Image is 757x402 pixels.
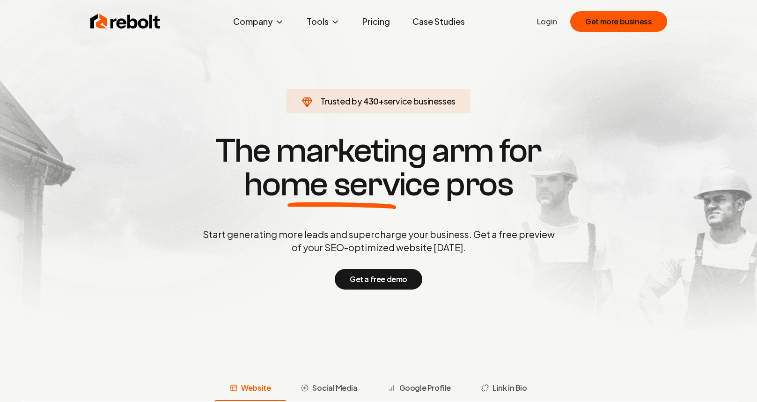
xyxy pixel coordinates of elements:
[355,12,397,31] a: Pricing
[320,96,362,106] span: Trusted by
[384,96,456,106] span: service businesses
[299,12,347,31] button: Tools
[363,95,379,108] span: 430
[312,382,357,394] span: Social Media
[379,96,384,106] span: +
[201,228,557,254] p: Start generating more leads and supercharge your business. Get a free preview of your SEO-optimiz...
[241,382,271,394] span: Website
[399,382,451,394] span: Google Profile
[373,377,466,401] button: Google Profile
[466,377,542,401] button: Link in Bio
[492,382,527,394] span: Link in Bio
[286,377,372,401] button: Social Media
[335,269,422,290] button: Get a free demo
[405,12,472,31] a: Case Studies
[226,12,292,31] button: Company
[215,377,286,401] button: Website
[90,12,161,31] img: Rebolt Logo
[537,16,557,27] a: Login
[244,168,440,201] span: home service
[154,134,603,201] h1: The marketing arm for pros
[570,11,667,32] button: Get more business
